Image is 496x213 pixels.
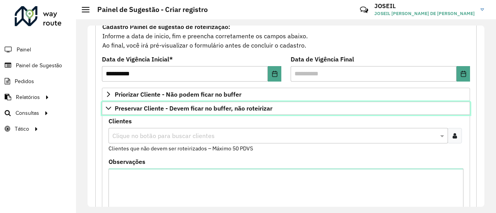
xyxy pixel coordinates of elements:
[17,46,31,54] span: Painel
[115,91,241,97] span: Priorizar Cliente - Não podem ficar no buffer
[374,10,475,17] span: JOSEIL [PERSON_NAME] DE [PERSON_NAME]
[456,66,470,82] button: Choose Date
[15,109,39,117] span: Consultas
[102,88,470,101] a: Priorizar Cliente - Não podem ficar no buffer
[90,5,208,14] h2: Painel de Sugestão - Criar registro
[108,157,145,166] label: Observações
[102,22,470,50] div: Informe a data de inicio, fim e preencha corretamente os campos abaixo. Ao final, você irá pré-vi...
[102,55,173,64] label: Data de Vigência Inicial
[108,116,132,126] label: Clientes
[15,125,29,133] span: Tático
[356,2,372,18] a: Contato Rápido
[102,23,230,31] strong: Cadastro Painel de sugestão de roteirização:
[268,66,281,82] button: Choose Date
[16,93,40,101] span: Relatórios
[291,55,354,64] label: Data de Vigência Final
[374,2,475,10] h3: JOSEIL
[115,105,272,111] span: Preservar Cliente - Devem ficar no buffer, não roteirizar
[15,77,34,85] span: Pedidos
[102,102,470,115] a: Preservar Cliente - Devem ficar no buffer, não roteirizar
[16,61,62,70] span: Painel de Sugestão
[108,145,253,152] small: Clientes que não devem ser roteirizados – Máximo 50 PDVS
